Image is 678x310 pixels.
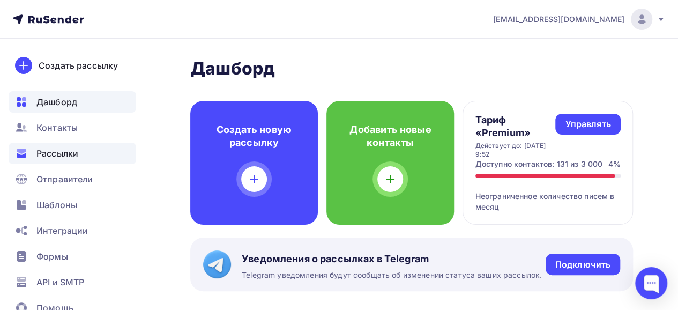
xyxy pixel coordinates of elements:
h4: Тариф «Premium» [475,114,556,139]
div: Подключить [555,259,610,271]
a: Дашборд [9,91,136,113]
span: Telegram уведомления будут сообщать об изменении статуса ваших рассылок. [242,270,542,281]
div: Доступно контактов: 131 из 3 000 [475,159,602,169]
a: Отправители [9,168,136,190]
a: Рассылки [9,143,136,164]
h4: Создать новую рассылку [207,123,301,149]
div: Неограниченное количество писем в месяц [475,178,621,212]
span: Рассылки [36,147,78,160]
span: Формы [36,250,68,263]
div: Создать рассылку [39,59,118,72]
h2: Дашборд [190,58,633,79]
span: Уведомления о рассылках в Telegram [242,253,542,265]
span: Шаблоны [36,198,77,211]
div: 4% [608,159,620,169]
div: Действует до: [DATE] 9:52 [475,142,556,159]
a: Контакты [9,117,136,138]
span: Дашборд [36,95,77,108]
span: Контакты [36,121,78,134]
a: [EMAIL_ADDRESS][DOMAIN_NAME] [493,9,665,30]
span: Интеграции [36,224,88,237]
span: Отправители [36,173,93,186]
h4: Добавить новые контакты [344,123,437,149]
span: [EMAIL_ADDRESS][DOMAIN_NAME] [493,14,624,25]
a: Шаблоны [9,194,136,216]
span: API и SMTP [36,276,84,289]
a: Формы [9,246,136,267]
div: Управлять [565,118,610,130]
